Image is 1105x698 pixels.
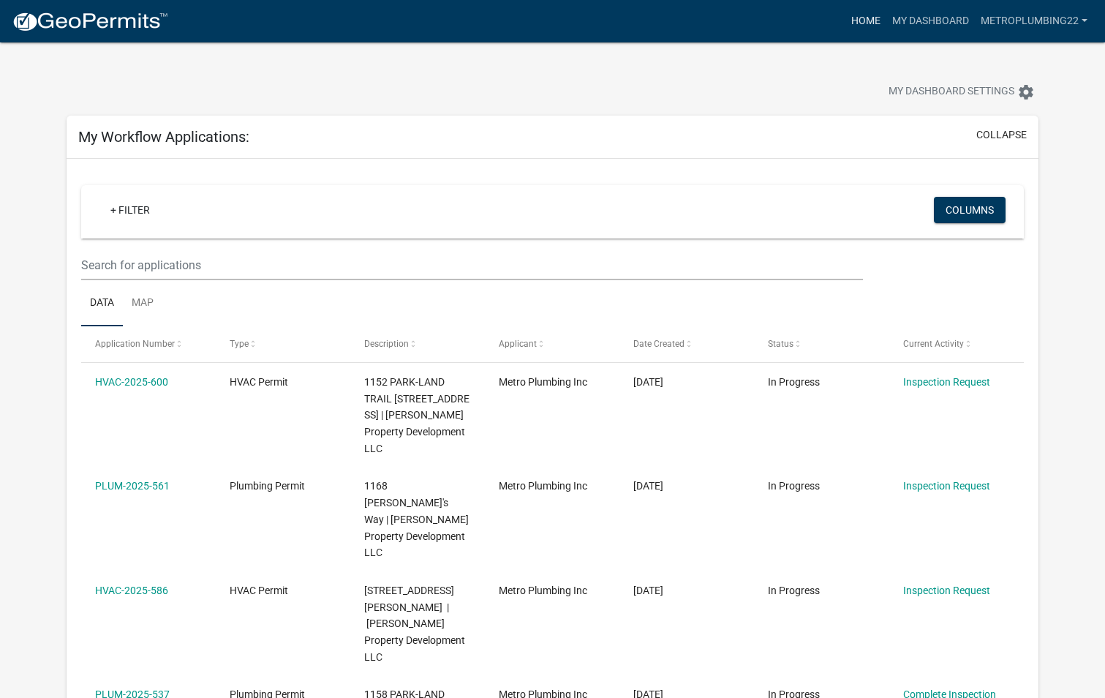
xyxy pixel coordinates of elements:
i: settings [1017,83,1035,101]
span: Metro Plumbing Inc [499,480,587,492]
a: PLUM-2025-561 [95,480,170,492]
span: Metro Plumbing Inc [499,376,587,388]
button: Columns [934,197,1006,223]
span: Metro Plumbing Inc [499,585,587,596]
a: + Filter [99,197,162,223]
h5: My Workflow Applications: [78,128,249,146]
span: Plumbing Permit [230,480,305,492]
a: Data [81,280,123,327]
a: Inspection Request [903,480,990,492]
datatable-header-cell: Application Number [81,326,216,361]
datatable-header-cell: Description [350,326,485,361]
span: 10/03/2025 [633,480,663,492]
span: 10/03/2025 [633,376,663,388]
span: In Progress [768,376,820,388]
datatable-header-cell: Type [216,326,350,361]
a: metroplumbing22 [975,7,1093,35]
span: Status [768,339,793,349]
span: My Dashboard Settings [889,83,1014,101]
button: My Dashboard Settingssettings [877,78,1046,106]
a: Map [123,280,162,327]
a: HVAC-2025-586 [95,585,168,596]
a: Inspection Request [903,376,990,388]
datatable-header-cell: Date Created [619,326,754,361]
span: In Progress [768,585,820,596]
span: Applicant [499,339,537,349]
span: Description [364,339,409,349]
a: Home [845,7,886,35]
span: Date Created [633,339,685,349]
datatable-header-cell: Current Activity [889,326,1023,361]
span: 09/25/2025 [633,585,663,596]
span: HVAC Permit [230,585,288,596]
span: Type [230,339,249,349]
datatable-header-cell: Status [754,326,889,361]
a: HVAC-2025-600 [95,376,168,388]
span: 1166 Dustin's Way | Ellings Property Development LLC [364,585,465,663]
span: Application Number [95,339,175,349]
a: Inspection Request [903,585,990,596]
span: Current Activity [903,339,964,349]
input: Search for applications [81,250,864,280]
span: 1168 Dustin's Way | Ellings Property Development LLC [364,480,469,558]
span: 1152 PARK-LAND TRAIL 1152 Parkland Trail | Ellings Property Development LLC [364,376,469,454]
button: collapse [976,127,1027,143]
span: HVAC Permit [230,376,288,388]
datatable-header-cell: Applicant [485,326,619,361]
span: In Progress [768,480,820,492]
a: My Dashboard [886,7,975,35]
